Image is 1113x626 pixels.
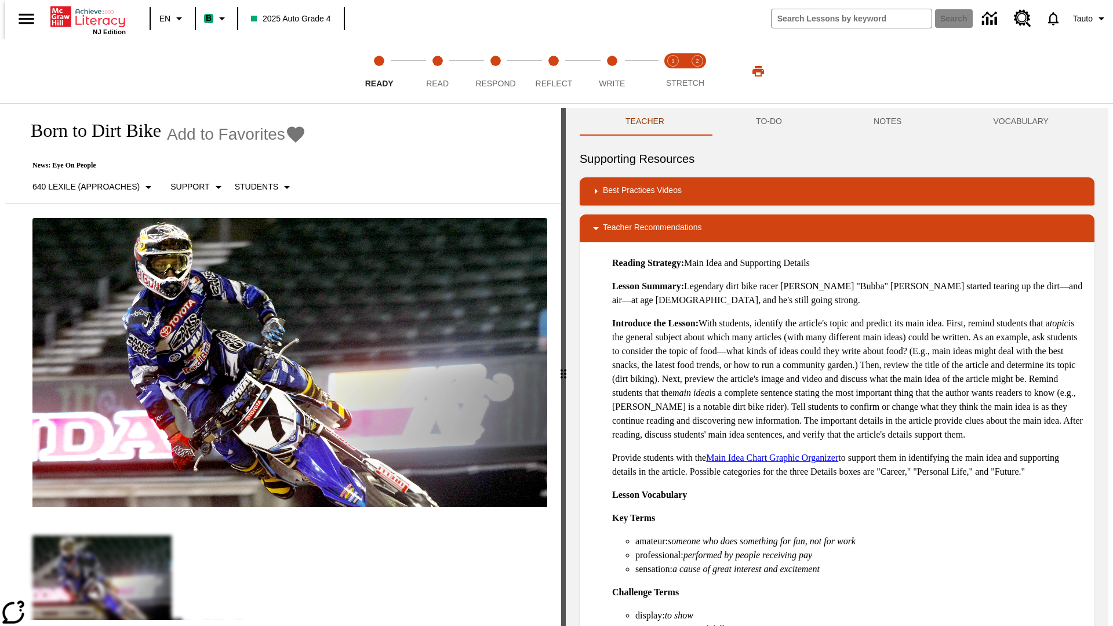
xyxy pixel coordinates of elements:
[1007,3,1038,34] a: Resource Center, Will open in new tab
[28,177,160,198] button: Select Lexile, 640 Lexile (Approaches)
[345,39,413,103] button: Ready step 1 of 5
[579,39,646,103] button: Write step 5 of 5
[580,214,1094,242] div: Teacher Recommendations
[828,108,947,136] button: NOTES
[475,79,515,88] span: Respond
[561,108,566,626] div: Press Enter or Spacebar and then press right and left arrow keys to move the slider
[612,490,687,500] strong: Lesson Vocabulary
[635,609,1085,623] li: display:
[975,3,1007,35] a: Data Center
[740,61,777,82] button: Print
[9,2,43,36] button: Open side menu
[668,536,856,546] em: someone who does something for fun, not for work
[166,177,230,198] button: Scaffolds, Support
[696,58,699,64] text: 2
[580,177,1094,205] div: Best Practices Videos
[1068,8,1113,29] button: Profile/Settings
[672,564,820,574] em: a cause of great interest and excitement
[599,79,625,88] span: Write
[32,181,140,193] p: 640 Lexile (Approaches)
[403,39,471,103] button: Read step 2 of 5
[665,610,693,620] em: to show
[19,161,306,170] p: News: Eye On People
[683,550,812,560] em: performed by people receiving pay
[671,58,674,64] text: 1
[666,78,704,88] span: STRETCH
[612,318,699,328] strong: Introduce the Lesson:
[32,218,547,508] img: Motocross racer James Stewart flies through the air on his dirt bike.
[672,388,710,398] em: main idea
[706,453,838,463] a: Main Idea Chart Graphic Organizer
[154,8,191,29] button: Language: EN, Select a language
[612,316,1085,442] p: With students, identify the article's topic and predict its main idea. First, remind students tha...
[5,108,561,620] div: reading
[566,108,1108,626] div: activity
[167,125,285,144] span: Add to Favorites
[580,150,1094,168] h6: Supporting Resources
[635,548,1085,562] li: professional:
[612,281,684,291] strong: Lesson Summary:
[167,124,306,144] button: Add to Favorites - Born to Dirt Bike
[635,534,1085,548] li: amateur:
[612,279,1085,307] p: Legendary dirt bike racer [PERSON_NAME] "Bubba" [PERSON_NAME] started tearing up the dirt—and air...
[612,256,1085,270] p: Main Idea and Supporting Details
[50,4,126,35] div: Home
[251,13,331,25] span: 2025 Auto Grade 4
[199,8,234,29] button: Boost Class color is mint green. Change class color
[1038,3,1068,34] a: Notifications
[710,108,828,136] button: TO-DO
[603,184,682,198] p: Best Practices Videos
[656,39,690,103] button: Stretch Read step 1 of 2
[520,39,587,103] button: Reflect step 4 of 5
[159,13,170,25] span: EN
[170,181,209,193] p: Support
[772,9,932,28] input: search field
[580,108,1094,136] div: Instructional Panel Tabs
[230,177,299,198] button: Select Student
[235,181,278,193] p: Students
[1050,318,1068,328] em: topic
[681,39,714,103] button: Stretch Respond step 2 of 2
[612,587,679,597] strong: Challenge Terms
[365,79,394,88] span: Ready
[426,79,449,88] span: Read
[1073,13,1093,25] span: Tauto
[93,28,126,35] span: NJ Edition
[580,108,710,136] button: Teacher
[635,562,1085,576] li: sensation:
[462,39,529,103] button: Respond step 3 of 5
[612,513,655,523] strong: Key Terms
[536,79,573,88] span: Reflect
[947,108,1094,136] button: VOCABULARY
[612,451,1085,479] p: Provide students with the to support them in identifying the main idea and supporting details in ...
[603,221,701,235] p: Teacher Recommendations
[206,11,212,26] span: B
[612,258,684,268] strong: Reading Strategy:
[19,120,161,141] h1: Born to Dirt Bike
